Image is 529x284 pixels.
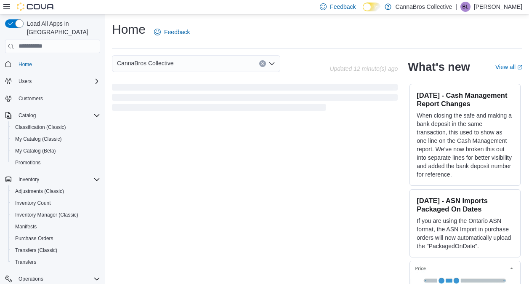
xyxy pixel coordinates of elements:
[15,223,37,230] span: Manifests
[15,110,100,121] span: Catalog
[12,186,67,196] a: Adjustments (Classic)
[12,186,100,196] span: Adjustments (Classic)
[17,3,55,11] img: Cova
[474,2,522,12] p: [PERSON_NAME]
[12,245,100,255] span: Transfers (Classic)
[330,65,398,72] p: Updated 12 minute(s) ago
[12,245,61,255] a: Transfers (Classic)
[15,110,39,121] button: Catalog
[2,58,104,70] button: Home
[12,233,57,244] a: Purchase Orders
[164,28,190,36] span: Feedback
[19,176,39,183] span: Inventory
[15,174,100,185] span: Inventory
[15,59,35,70] a: Home
[8,244,104,256] button: Transfers (Classic)
[268,60,275,67] button: Open list of options
[15,76,100,86] span: Users
[2,110,104,121] button: Catalog
[12,146,59,156] a: My Catalog (Beta)
[2,75,104,87] button: Users
[112,21,146,38] h1: Home
[15,93,100,104] span: Customers
[12,222,100,232] span: Manifests
[8,197,104,209] button: Inventory Count
[330,3,356,11] span: Feedback
[517,65,522,70] svg: External link
[15,59,100,70] span: Home
[460,2,471,12] div: Bryan LaPiana
[15,94,46,104] a: Customers
[15,188,64,195] span: Adjustments (Classic)
[12,134,65,144] a: My Catalog (Classic)
[417,217,513,250] p: If you are using the Ontario ASN format, the ASN Import in purchase orders will now automatically...
[15,274,100,284] span: Operations
[15,212,78,218] span: Inventory Manager (Classic)
[8,133,104,145] button: My Catalog (Classic)
[417,91,513,108] h3: [DATE] - Cash Management Report Changes
[12,210,82,220] a: Inventory Manager (Classic)
[15,147,56,154] span: My Catalog (Beta)
[8,185,104,197] button: Adjustments (Classic)
[117,58,174,68] span: CannaBros Collective
[12,198,54,208] a: Inventory Count
[15,247,57,254] span: Transfers (Classic)
[19,78,32,85] span: Users
[8,233,104,244] button: Purchase Orders
[12,158,44,168] a: Promotions
[2,92,104,104] button: Customers
[8,121,104,133] button: Classification (Classic)
[2,174,104,185] button: Inventory
[8,221,104,233] button: Manifests
[396,2,452,12] p: CannaBros Collective
[12,158,100,168] span: Promotions
[455,2,457,12] p: |
[8,145,104,157] button: My Catalog (Beta)
[8,256,104,268] button: Transfers
[8,157,104,169] button: Promotions
[463,2,469,12] span: BL
[24,19,100,36] span: Load All Apps in [GEOGRAPHIC_DATA]
[12,222,40,232] a: Manifests
[112,86,398,113] span: Loading
[15,200,51,206] span: Inventory Count
[12,257,100,267] span: Transfers
[363,3,380,11] input: Dark Mode
[151,24,193,40] a: Feedback
[408,60,470,74] h2: What's new
[19,112,36,119] span: Catalog
[8,209,104,221] button: Inventory Manager (Classic)
[15,259,36,265] span: Transfers
[417,111,513,179] p: When closing the safe and making a bank deposit in the same transaction, this used to show as one...
[15,235,53,242] span: Purchase Orders
[259,60,266,67] button: Clear input
[12,146,100,156] span: My Catalog (Beta)
[417,196,513,213] h3: [DATE] - ASN Imports Packaged On Dates
[12,122,100,132] span: Classification (Classic)
[19,95,43,102] span: Customers
[19,61,32,68] span: Home
[15,76,35,86] button: Users
[12,233,100,244] span: Purchase Orders
[12,210,100,220] span: Inventory Manager (Classic)
[15,136,62,142] span: My Catalog (Classic)
[12,198,100,208] span: Inventory Count
[12,257,40,267] a: Transfers
[15,174,43,185] button: Inventory
[15,274,47,284] button: Operations
[495,64,522,70] a: View allExternal link
[12,134,100,144] span: My Catalog (Classic)
[19,276,43,282] span: Operations
[15,124,66,131] span: Classification (Classic)
[15,159,41,166] span: Promotions
[12,122,69,132] a: Classification (Classic)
